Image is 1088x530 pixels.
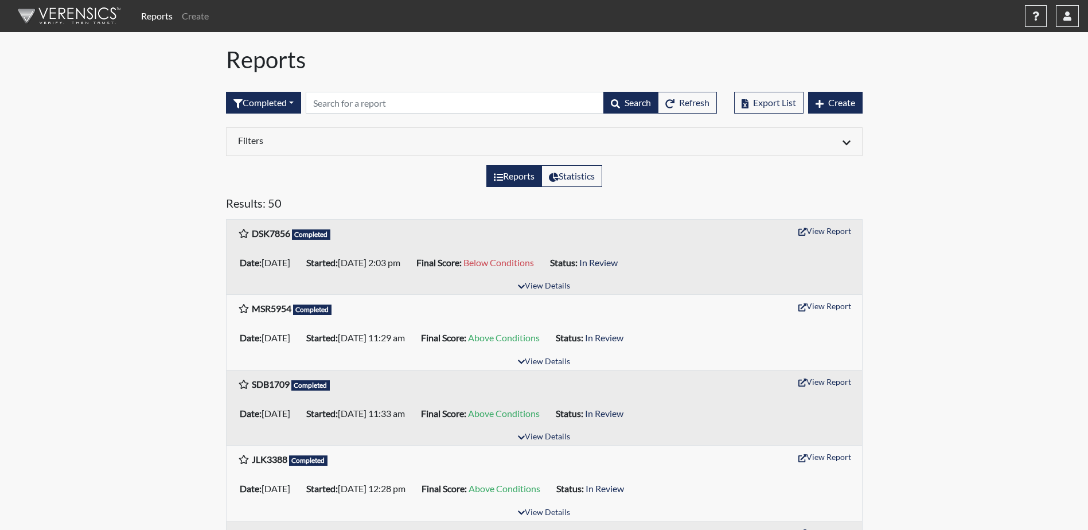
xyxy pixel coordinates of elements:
button: View Details [513,354,575,370]
a: Reports [137,5,177,28]
li: [DATE] 2:03 pm [302,254,412,272]
span: Below Conditions [463,257,534,268]
span: In Review [586,483,624,494]
b: JLK3388 [252,454,287,465]
li: [DATE] [235,254,302,272]
button: View Report [793,448,856,466]
h5: Results: 50 [226,196,863,215]
div: Filter by interview status [226,92,301,114]
button: View Report [793,373,856,391]
span: Completed [289,455,328,466]
span: In Review [585,332,623,343]
button: View Details [513,430,575,445]
span: Search [625,97,651,108]
b: Status: [556,332,583,343]
span: Export List [753,97,796,108]
b: Final Score: [416,257,462,268]
button: View Report [793,297,856,315]
button: View Details [513,505,575,521]
span: Above Conditions [469,483,540,494]
label: View the list of reports [486,165,542,187]
b: Final Score: [422,483,467,494]
li: [DATE] 11:33 am [302,404,416,423]
button: View Report [793,222,856,240]
button: View Details [513,279,575,294]
h1: Reports [226,46,863,73]
b: Started: [306,332,338,343]
span: Completed [292,229,331,240]
b: MSR5954 [252,303,291,314]
b: Started: [306,257,338,268]
b: Date: [240,332,262,343]
span: In Review [579,257,618,268]
span: Completed [291,380,330,391]
b: Date: [240,408,262,419]
button: Create [808,92,863,114]
h6: Filters [238,135,536,146]
span: Completed [293,305,332,315]
b: Final Score: [421,408,466,419]
div: Click to expand/collapse filters [229,135,859,149]
span: Above Conditions [468,408,540,419]
b: DSK7856 [252,228,290,239]
button: Refresh [658,92,717,114]
span: Above Conditions [468,332,540,343]
b: Date: [240,257,262,268]
b: Status: [550,257,578,268]
button: Export List [734,92,804,114]
b: Final Score: [421,332,466,343]
input: Search by Registration ID, Interview Number, or Investigation Name. [306,92,604,114]
li: [DATE] 11:29 am [302,329,416,347]
span: Create [828,97,855,108]
li: [DATE] [235,404,302,423]
a: Create [177,5,213,28]
li: [DATE] [235,480,302,498]
b: Status: [556,408,583,419]
li: [DATE] 12:28 pm [302,480,417,498]
b: SDB1709 [252,379,290,389]
span: Refresh [679,97,709,108]
button: Completed [226,92,301,114]
span: In Review [585,408,623,419]
b: Started: [306,483,338,494]
button: Search [603,92,658,114]
b: Date: [240,483,262,494]
li: [DATE] [235,329,302,347]
label: View statistics about completed interviews [541,165,602,187]
b: Started: [306,408,338,419]
b: Status: [556,483,584,494]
